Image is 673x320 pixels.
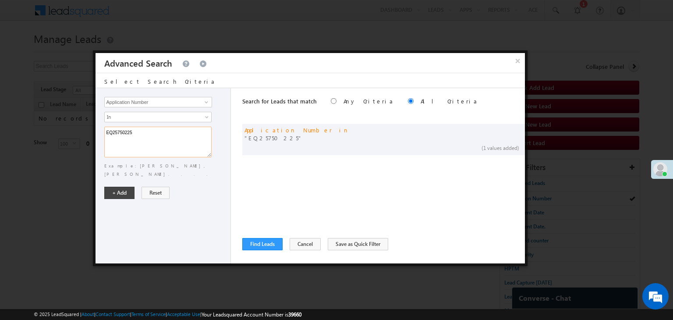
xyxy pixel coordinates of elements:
a: Terms of Service [131,311,166,317]
button: Save as Quick Filter [328,238,388,250]
span: © 2025 LeadSquared | | | | | [34,310,301,319]
span: Select Search Criteria [104,78,216,85]
input: Type to Search [104,97,212,107]
a: Contact Support [96,311,130,317]
button: Cancel [290,238,321,250]
a: About [81,311,94,317]
button: Reset [142,187,170,199]
span: Search for Leads that match [242,97,317,105]
span: in [339,126,349,134]
label: All Criteria [421,97,478,105]
img: d_60004797649_company_0_60004797649 [15,46,37,57]
label: Any Criteria [344,97,394,105]
span: EQ25750225 [244,134,349,142]
button: + Add [104,187,135,199]
a: In [104,112,212,122]
button: Find Leads [242,238,283,250]
a: Acceptable Use [167,311,200,317]
em: Start Chat [119,252,159,263]
a: Show All Items [200,98,211,107]
h3: Advanced Search [104,53,172,73]
button: × [511,53,525,68]
span: 39660 [288,311,301,318]
span: Your Leadsquared Account Number is [202,311,301,318]
div: Chat with us now [46,46,147,57]
textarea: Type your message and hit 'Enter' [11,81,160,244]
span: (1 values added) [482,145,519,151]
span: In [105,113,200,121]
span: Example: [PERSON_NAME],[PERSON_NAME].... [104,163,219,177]
span: Application Number [244,126,332,134]
div: Minimize live chat window [144,4,165,25]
